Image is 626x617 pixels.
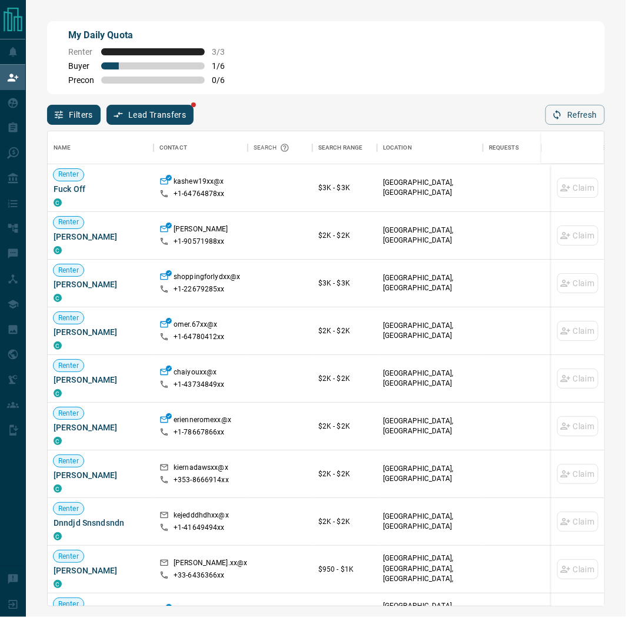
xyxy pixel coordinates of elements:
[318,564,371,575] p: $950 - $1K
[318,326,371,336] p: $2K - $2K
[54,341,62,350] div: condos.ca
[54,599,84,609] span: Renter
[383,464,477,484] p: [GEOGRAPHIC_DATA], [GEOGRAPHIC_DATA]
[318,278,371,288] p: $3K - $3K
[174,224,228,237] p: [PERSON_NAME]
[54,361,84,371] span: Renter
[54,552,84,562] span: Renter
[174,475,229,485] p: +353- 8666914xx
[174,237,225,247] p: +1- 90571988xx
[54,294,62,302] div: condos.ca
[54,532,62,540] div: condos.ca
[174,367,217,380] p: chaiyouxx@x
[318,516,371,527] p: $2K - $2K
[377,131,483,164] div: Location
[318,469,371,479] p: $2K - $2K
[54,246,62,254] div: condos.ca
[174,272,240,284] p: shoppingforlydxx@x
[212,61,238,71] span: 1 / 6
[54,198,62,207] div: condos.ca
[318,421,371,432] p: $2K - $2K
[54,437,62,445] div: condos.ca
[383,131,412,164] div: Location
[318,183,371,193] p: $3K - $3K
[174,177,224,189] p: kashew19xx@x
[54,389,62,397] div: condos.ca
[174,415,231,427] p: erienneromexx@x
[174,380,225,390] p: +1- 43734849xx
[54,517,148,529] span: Dnndjd Snsndsndn
[383,416,477,436] p: [GEOGRAPHIC_DATA], [GEOGRAPHIC_DATA]
[54,170,84,180] span: Renter
[54,565,148,576] span: [PERSON_NAME]
[383,369,477,389] p: [GEOGRAPHIC_DATA], [GEOGRAPHIC_DATA]
[54,456,84,466] span: Renter
[54,266,84,276] span: Renter
[383,512,477,532] p: [GEOGRAPHIC_DATA], [GEOGRAPHIC_DATA]
[48,131,154,164] div: Name
[54,231,148,243] span: [PERSON_NAME]
[174,570,225,580] p: +33- 6436366xx
[54,485,62,493] div: condos.ca
[54,504,84,514] span: Renter
[383,225,477,246] p: [GEOGRAPHIC_DATA], [GEOGRAPHIC_DATA]
[254,131,292,164] div: Search
[489,131,519,164] div: Requests
[212,47,238,57] span: 3 / 3
[174,523,225,533] p: +1- 41649494xx
[68,47,94,57] span: Renter
[483,131,589,164] div: Requests
[68,75,94,85] span: Precon
[174,427,225,437] p: +1- 78667866xx
[174,284,225,294] p: +1- 22679285xx
[159,131,187,164] div: Contact
[54,326,148,338] span: [PERSON_NAME]
[545,105,605,125] button: Refresh
[174,463,228,475] p: kiernadawsxx@x
[383,553,477,594] p: [GEOGRAPHIC_DATA], [GEOGRAPHIC_DATA], [GEOGRAPHIC_DATA], [GEOGRAPHIC_DATA]
[47,105,101,125] button: Filters
[174,320,217,332] p: omer.67xx@x
[318,230,371,241] p: $2K - $2K
[68,28,238,42] p: My Daily Quota
[318,373,371,384] p: $2K - $2K
[54,217,84,227] span: Renter
[174,332,225,342] p: +1- 64780412xx
[54,422,148,433] span: [PERSON_NAME]
[54,313,84,323] span: Renter
[54,278,148,290] span: [PERSON_NAME]
[68,61,94,71] span: Buyer
[174,558,247,570] p: [PERSON_NAME].xx@x
[174,510,229,523] p: kejedddhdhxx@x
[318,131,363,164] div: Search Range
[106,105,194,125] button: Lead Transfers
[383,273,477,293] p: [GEOGRAPHIC_DATA], [GEOGRAPHIC_DATA]
[54,409,84,419] span: Renter
[383,321,477,341] p: [GEOGRAPHIC_DATA], [GEOGRAPHIC_DATA]
[54,183,148,195] span: Fuck Off
[383,178,477,198] p: [GEOGRAPHIC_DATA], [GEOGRAPHIC_DATA]
[54,469,148,481] span: [PERSON_NAME]
[154,131,248,164] div: Contact
[212,75,238,85] span: 0 / 6
[174,189,225,199] p: +1- 64764878xx
[54,131,71,164] div: Name
[312,131,377,164] div: Search Range
[54,374,148,386] span: [PERSON_NAME]
[54,580,62,588] div: condos.ca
